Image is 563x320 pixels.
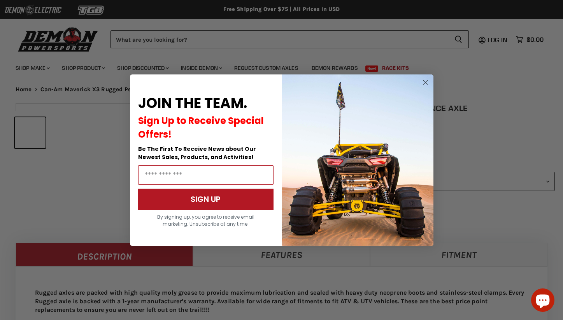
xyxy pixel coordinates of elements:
[138,165,274,185] input: Email Address
[529,288,557,314] inbox-online-store-chat: Shopify online store chat
[138,145,256,161] span: Be The First To Receive News about Our Newest Sales, Products, and Activities!
[282,74,433,246] img: a9095488-b6e7-41ba-879d-588abfab540b.jpeg
[421,78,430,87] button: Close dialog
[138,189,274,210] button: SIGN UP
[138,93,247,113] span: JOIN THE TEAM.
[157,214,254,227] span: By signing up, you agree to receive email marketing. Unsubscribe at any time.
[138,114,264,141] span: Sign Up to Receive Special Offers!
